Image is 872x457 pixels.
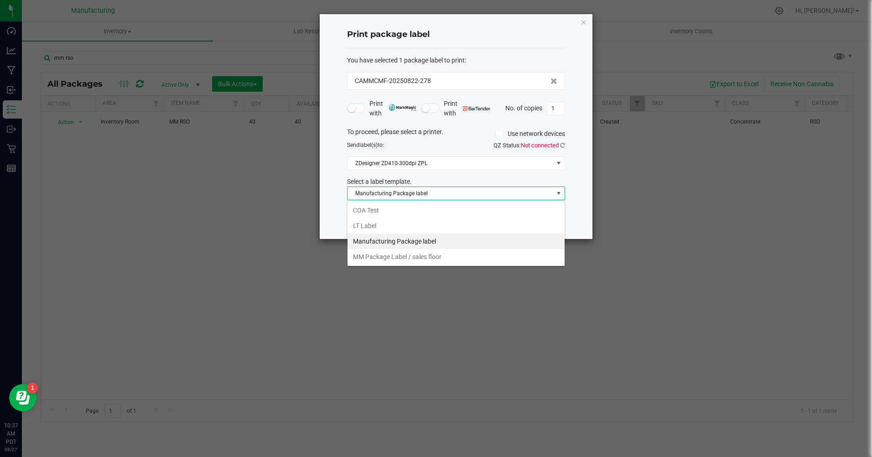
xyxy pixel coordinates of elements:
li: Manufacturing Package label [348,234,565,249]
span: label(s) [359,142,378,148]
img: mark_magic_cybra.png [389,104,416,111]
iframe: Resource center [9,384,36,411]
li: MM Package Label / sales floor [348,249,565,265]
span: You have selected 1 package label to print [347,57,465,64]
span: ZDesigner ZD410-300dpi ZPL [348,157,553,170]
li: COA Test [348,203,565,218]
div: Select a label template. [340,177,572,187]
span: Send to: [347,142,384,148]
span: Print with [369,99,416,118]
h4: Print package label [347,29,565,41]
img: bartender.png [463,106,491,111]
span: Print with [444,99,491,118]
span: QZ Status: [493,142,565,149]
li: LT Label [348,218,565,234]
div: To proceed, please select a printer. [340,127,572,141]
label: Use network devices [495,129,565,139]
span: CAMMCMF-20250822-278 [355,76,431,86]
span: Not connected [521,142,559,149]
div: : [347,56,565,65]
span: No. of copies [505,104,542,111]
iframe: Resource center unread badge [27,383,38,394]
span: Manufacturing Package label [348,187,553,200]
